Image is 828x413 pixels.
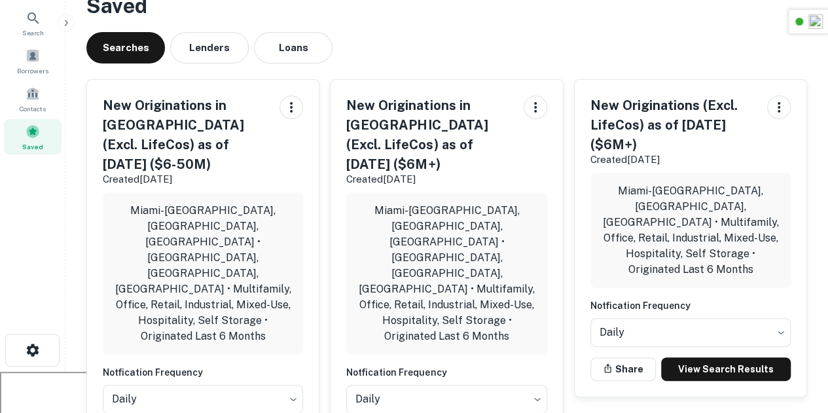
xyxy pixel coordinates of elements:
span: Search [22,27,44,38]
h6: Notfication Frequency [590,298,791,313]
p: Miami-[GEOGRAPHIC_DATA], [GEOGRAPHIC_DATA], [GEOGRAPHIC_DATA] • Multifamily, Office, Retail, Indu... [601,183,780,278]
p: Created [DATE] [346,171,513,187]
span: Saved [22,141,43,152]
span: Contacts [20,103,46,114]
div: Without label [590,314,791,351]
h5: New Originations in [GEOGRAPHIC_DATA] (Excl. LifeCos) as of [DATE] ($6-50M) [103,96,269,174]
p: Created [DATE] [103,171,269,187]
button: Share [590,357,656,381]
a: Search [4,5,62,41]
a: View Search Results [661,357,791,381]
a: Contacts [4,81,62,117]
a: Borrowers [4,43,62,79]
p: Miami-[GEOGRAPHIC_DATA], [GEOGRAPHIC_DATA], [GEOGRAPHIC_DATA] • [GEOGRAPHIC_DATA], [GEOGRAPHIC_DA... [357,203,536,344]
p: Miami-[GEOGRAPHIC_DATA], [GEOGRAPHIC_DATA], [GEOGRAPHIC_DATA] • [GEOGRAPHIC_DATA], [GEOGRAPHIC_DA... [113,203,293,344]
h5: New Originations in [GEOGRAPHIC_DATA] (Excl. LifeCos) as of [DATE] ($6M+) [346,96,513,174]
h6: Notfication Frequency [103,365,303,380]
button: Lenders [170,32,249,63]
h6: Notfication Frequency [346,365,547,380]
h5: New Originations (Excl. LifeCos) as of [DATE] ($6M+) [590,96,757,154]
button: Loans [254,32,333,63]
span: Borrowers [17,65,48,76]
a: Saved [4,119,62,154]
iframe: Chat Widget [763,308,828,371]
p: Created [DATE] [590,152,757,168]
button: Searches [86,32,165,63]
